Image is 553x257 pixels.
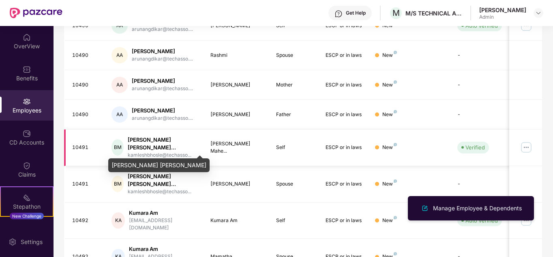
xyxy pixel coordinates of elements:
[129,209,197,217] div: Kumara Am
[451,166,508,203] td: -
[465,143,485,151] div: Verified
[128,188,197,196] div: kamleshbhosle@techasso...
[276,52,313,59] div: Spouse
[111,77,128,93] div: AA
[451,100,508,130] td: -
[128,173,197,188] div: [PERSON_NAME] [PERSON_NAME]...
[72,52,99,59] div: 10490
[111,139,124,155] div: BM
[326,217,362,225] div: ESCP or in laws
[23,65,31,73] img: svg+xml;base64,PHN2ZyBpZD0iQmVuZWZpdHMiIHhtbG5zPSJodHRwOi8vd3d3LnczLm9yZy8yMDAwL3N2ZyIgd2lkdGg9Ij...
[382,81,397,89] div: New
[132,48,193,55] div: [PERSON_NAME]
[9,238,17,246] img: svg+xml;base64,PHN2ZyBpZD0iU2V0dGluZy0yMHgyMCIgeG1sbnM9Imh0dHA6Ly93d3cudzMub3JnLzIwMDAvc3ZnIiB3aW...
[210,180,264,188] div: [PERSON_NAME]
[111,176,124,192] div: BM
[276,81,313,89] div: Mother
[451,41,508,70] td: -
[23,33,31,41] img: svg+xml;base64,PHN2ZyBpZD0iSG9tZSIgeG1sbnM9Imh0dHA6Ly93d3cudzMub3JnLzIwMDAvc3ZnIiB3aWR0aD0iMjAiIG...
[520,141,533,154] img: manageButton
[10,213,44,219] div: New Challenge
[392,8,400,18] span: M
[129,245,197,253] div: Kumara Am
[23,194,31,202] img: svg+xml;base64,PHN2ZyB4bWxucz0iaHR0cDovL3d3dy53My5vcmcvMjAwMC9zdmciIHdpZHRoPSIyMSIgaGVpZ2h0PSIyMC...
[132,55,193,63] div: arunangdikar@techasso....
[334,10,343,18] img: svg+xml;base64,PHN2ZyBpZD0iSGVscC0zMngzMiIgeG1sbnM9Imh0dHA6Ly93d3cudzMub3JnLzIwMDAvc3ZnIiB3aWR0aD...
[72,217,99,225] div: 10492
[326,111,362,119] div: ESCP or in laws
[210,140,264,155] div: [PERSON_NAME] Mahe...
[111,212,125,229] div: KA
[111,106,128,123] div: AA
[132,107,193,114] div: [PERSON_NAME]
[451,70,508,100] td: -
[276,217,313,225] div: Self
[394,80,397,84] img: svg+xml;base64,PHN2ZyB4bWxucz0iaHR0cDovL3d3dy53My5vcmcvMjAwMC9zdmciIHdpZHRoPSI4IiBoZWlnaHQ9IjgiIH...
[23,97,31,106] img: svg+xml;base64,PHN2ZyBpZD0iRW1wbG95ZWVzIiB4bWxucz0iaHR0cDovL3d3dy53My5vcmcvMjAwMC9zdmciIHdpZHRoPS...
[1,203,53,211] div: Stepathon
[210,52,264,59] div: Rashmi
[479,14,526,20] div: Admin
[72,81,99,89] div: 10490
[394,143,397,146] img: svg+xml;base64,PHN2ZyB4bWxucz0iaHR0cDovL3d3dy53My5vcmcvMjAwMC9zdmciIHdpZHRoPSI4IiBoZWlnaHQ9IjgiIH...
[72,144,99,151] div: 10491
[23,130,31,138] img: svg+xml;base64,PHN2ZyBpZD0iQ0RfQWNjb3VudHMiIGRhdGEtbmFtZT0iQ0QgQWNjb3VudHMiIHhtbG5zPSJodHRwOi8vd3...
[23,162,31,170] img: svg+xml;base64,PHN2ZyBpZD0iQ2xhaW0iIHhtbG5zPSJodHRwOi8vd3d3LnczLm9yZy8yMDAwL3N2ZyIgd2lkdGg9IjIwIi...
[431,204,523,213] div: Manage Employee & Dependents
[394,179,397,183] img: svg+xml;base64,PHN2ZyB4bWxucz0iaHR0cDovL3d3dy53My5vcmcvMjAwMC9zdmciIHdpZHRoPSI4IiBoZWlnaHQ9IjgiIH...
[394,51,397,54] img: svg+xml;base64,PHN2ZyB4bWxucz0iaHR0cDovL3d3dy53My5vcmcvMjAwMC9zdmciIHdpZHRoPSI4IiBoZWlnaHQ9IjgiIH...
[129,217,197,232] div: [EMAIL_ADDRESS][DOMAIN_NAME]
[382,111,397,119] div: New
[108,158,210,172] div: [PERSON_NAME] [PERSON_NAME]
[535,10,542,16] img: svg+xml;base64,PHN2ZyBpZD0iRHJvcGRvd24tMzJ4MzIiIHhtbG5zPSJodHRwOi8vd3d3LnczLm9yZy8yMDAwL3N2ZyIgd2...
[132,85,193,93] div: arunangdikar@techasso....
[382,180,397,188] div: New
[72,111,99,119] div: 10490
[382,144,397,151] div: New
[210,81,264,89] div: [PERSON_NAME]
[276,111,313,119] div: Father
[132,114,193,122] div: arunangdikar@techasso....
[18,238,45,246] div: Settings
[128,151,197,159] div: kamleshbhosle@techasso...
[111,47,128,63] div: AA
[10,8,62,18] img: New Pazcare Logo
[326,144,362,151] div: ESCP or in laws
[326,81,362,89] div: ESCP or in laws
[326,180,362,188] div: ESCP or in laws
[326,52,362,59] div: ESCP or in laws
[210,111,264,119] div: [PERSON_NAME]
[479,6,526,14] div: [PERSON_NAME]
[382,52,397,59] div: New
[394,110,397,113] img: svg+xml;base64,PHN2ZyB4bWxucz0iaHR0cDovL3d3dy53My5vcmcvMjAwMC9zdmciIHdpZHRoPSI4IiBoZWlnaHQ9IjgiIH...
[276,180,313,188] div: Spouse
[72,180,99,188] div: 10491
[23,226,31,234] img: svg+xml;base64,PHN2ZyBpZD0iRW5kb3JzZW1lbnRzIiB4bWxucz0iaHR0cDovL3d3dy53My5vcmcvMjAwMC9zdmciIHdpZH...
[405,9,462,17] div: M/S TECHNICAL ASSOCIATES LTD
[394,252,397,255] img: svg+xml;base64,PHN2ZyB4bWxucz0iaHR0cDovL3d3dy53My5vcmcvMjAwMC9zdmciIHdpZHRoPSI4IiBoZWlnaHQ9IjgiIH...
[132,77,193,85] div: [PERSON_NAME]
[420,203,430,213] img: svg+xml;base64,PHN2ZyB4bWxucz0iaHR0cDovL3d3dy53My5vcmcvMjAwMC9zdmciIHhtbG5zOnhsaW5rPSJodHRwOi8vd3...
[394,216,397,219] img: svg+xml;base64,PHN2ZyB4bWxucz0iaHR0cDovL3d3dy53My5vcmcvMjAwMC9zdmciIHdpZHRoPSI4IiBoZWlnaHQ9IjgiIH...
[132,26,193,33] div: arunangdikar@techasso....
[276,144,313,151] div: Self
[128,136,197,151] div: [PERSON_NAME] [PERSON_NAME]...
[210,217,264,225] div: Kumara Am
[382,217,397,225] div: New
[346,10,366,16] div: Get Help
